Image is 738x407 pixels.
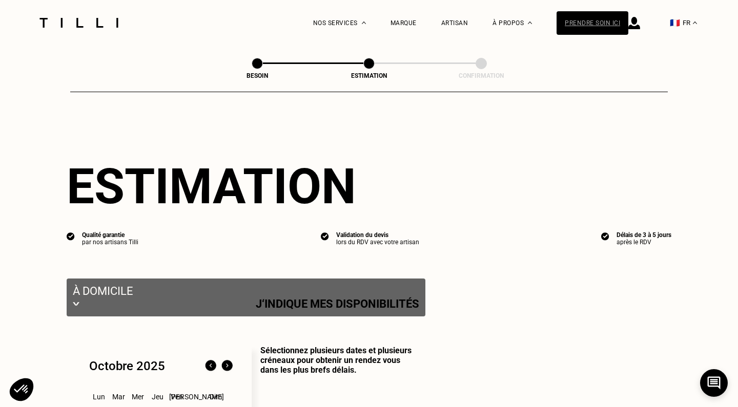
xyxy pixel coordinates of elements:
[430,72,532,79] div: Confirmation
[206,72,309,79] div: Besoin
[36,18,122,28] img: Logo du service de couturière Tilli
[693,22,697,24] img: menu déroulant
[202,358,219,374] img: Mois précédent
[89,359,165,373] div: Octobre 2025
[321,231,329,241] img: icon list info
[628,17,640,29] img: icône connexion
[441,19,468,27] a: Artisan
[557,11,628,35] a: Prendre soin ici
[82,239,138,246] div: par nos artisans Tilli
[73,297,79,310] img: svg+xml;base64,PHN2ZyB3aWR0aD0iMjIiIGhlaWdodD0iMTEiIHZpZXdCb3g9IjAgMCAyMiAxMSIgZmlsbD0ibm9uZSIgeG...
[256,297,419,310] p: J‘indique mes disponibilités
[528,22,532,24] img: Menu déroulant à propos
[219,358,235,374] img: Mois suivant
[318,72,420,79] div: Estimation
[601,231,609,241] img: icon list info
[67,158,671,215] div: Estimation
[336,239,419,246] div: lors du RDV avec votre artisan
[362,22,366,24] img: Menu déroulant
[336,231,419,239] div: Validation du devis
[67,231,75,241] img: icon list info
[82,231,138,239] div: Qualité garantie
[391,19,417,27] a: Marque
[73,285,419,297] p: À domicile
[617,239,671,246] div: après le RDV
[617,231,671,239] div: Délais de 3 à 5 jours
[670,18,680,28] span: 🇫🇷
